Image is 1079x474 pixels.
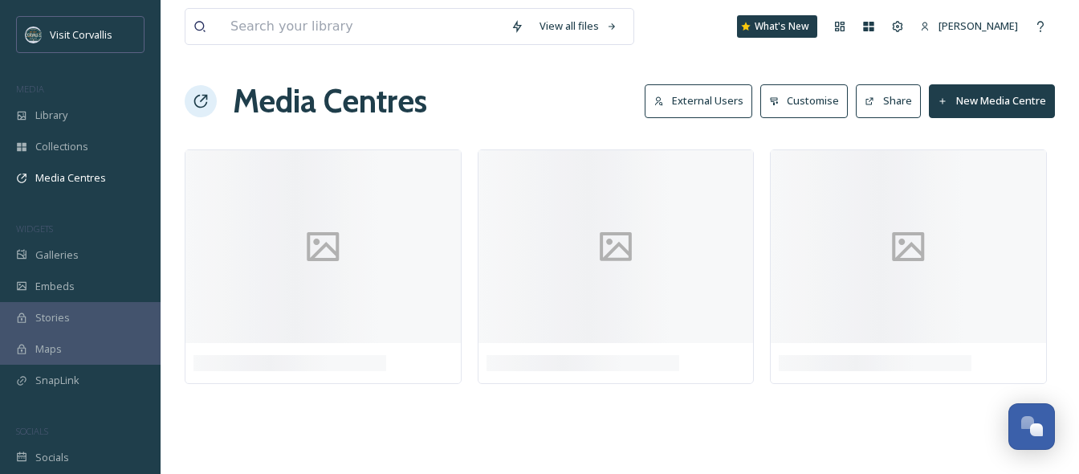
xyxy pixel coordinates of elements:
a: What's New [737,15,817,38]
span: MEDIA [16,83,44,95]
span: Stories [35,310,70,325]
span: Media Centres [35,170,106,186]
span: Maps [35,341,62,357]
button: Open Chat [1008,403,1055,450]
span: Galleries [35,247,79,263]
span: Socials [35,450,69,465]
a: [PERSON_NAME] [912,10,1026,42]
button: Share [856,84,921,117]
span: Embeds [35,279,75,294]
a: View all files [531,10,625,42]
span: SOCIALS [16,425,48,437]
span: [PERSON_NAME] [939,18,1018,33]
span: Collections [35,139,88,154]
h1: Media Centres [233,77,427,125]
button: Customise [760,84,849,117]
a: Customise [760,84,857,117]
button: External Users [645,84,752,117]
span: Library [35,108,67,123]
span: SnapLink [35,373,79,388]
span: Visit Corvallis [50,27,112,42]
button: New Media Centre [929,84,1055,117]
a: External Users [645,84,760,117]
input: Search your library [222,9,503,44]
img: visit-corvallis-badge-dark-blue-orange%281%29.png [26,27,42,43]
span: WIDGETS [16,223,53,235]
